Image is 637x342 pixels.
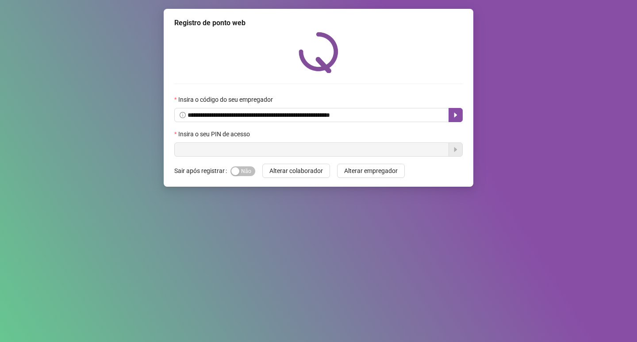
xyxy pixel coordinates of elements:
span: Alterar empregador [344,166,398,176]
label: Insira o seu PIN de acesso [174,129,256,139]
div: Registro de ponto web [174,18,463,28]
button: Alterar empregador [337,164,405,178]
span: info-circle [180,112,186,118]
img: QRPoint [299,32,338,73]
label: Insira o código do seu empregador [174,95,279,104]
span: Alterar colaborador [269,166,323,176]
label: Sair após registrar [174,164,230,178]
button: Alterar colaborador [262,164,330,178]
span: caret-right [452,111,459,119]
